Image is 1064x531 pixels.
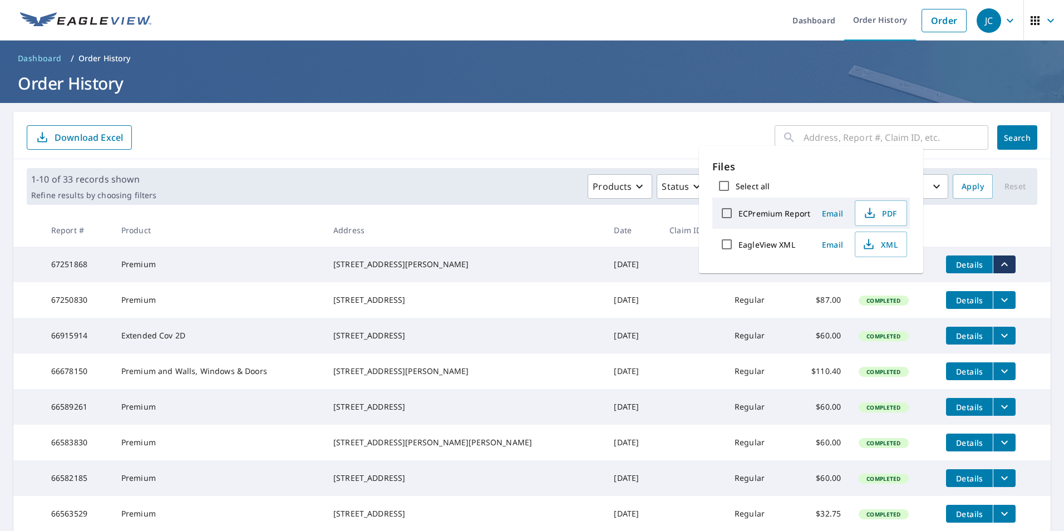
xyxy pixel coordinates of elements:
button: filesDropdownBtn-66678150 [993,362,1016,380]
td: Regular [726,460,789,496]
span: Search [1006,132,1028,143]
div: [STREET_ADDRESS][PERSON_NAME] [333,259,597,270]
button: PDF [855,200,907,226]
td: [DATE] [605,425,661,460]
td: Premium [112,460,324,496]
button: XML [855,232,907,257]
button: detailsBtn-66583830 [946,434,993,451]
button: detailsBtn-66582185 [946,469,993,487]
td: 66915914 [42,318,112,353]
button: filesDropdownBtn-66563529 [993,505,1016,523]
button: Products [588,174,652,199]
td: $60.00 [789,389,850,425]
span: Apply [962,180,984,194]
td: Premium and Walls, Windows & Doors [112,353,324,389]
div: [STREET_ADDRESS][PERSON_NAME] [333,366,597,377]
span: Email [819,208,846,219]
nav: breadcrumb [13,50,1051,67]
button: detailsBtn-66589261 [946,398,993,416]
td: $60.00 [789,318,850,353]
span: PDF [862,206,898,220]
td: 67251868 [42,247,112,282]
div: [STREET_ADDRESS] [333,401,597,412]
td: 66589261 [42,389,112,425]
span: Completed [860,439,907,447]
span: XML [862,238,898,251]
td: [DATE] [605,353,661,389]
a: Dashboard [13,50,66,67]
img: EV Logo [20,12,151,29]
td: [DATE] [605,389,661,425]
p: Order History [78,53,131,64]
span: Completed [860,475,907,483]
div: [STREET_ADDRESS] [333,473,597,484]
span: Dashboard [18,53,62,64]
p: Download Excel [55,131,123,144]
button: detailsBtn-66563529 [946,505,993,523]
button: filesDropdownBtn-66583830 [993,434,1016,451]
span: Details [953,331,986,341]
input: Address, Report #, Claim ID, etc. [804,122,988,153]
span: Details [953,295,986,306]
button: detailsBtn-67251868 [946,255,993,273]
td: 67250830 [42,282,112,318]
div: [STREET_ADDRESS] [333,508,597,519]
button: Status [657,174,710,199]
td: Regular [726,282,789,318]
button: Apply [953,174,993,199]
button: filesDropdownBtn-66582185 [993,469,1016,487]
button: filesDropdownBtn-66589261 [993,398,1016,416]
td: $110.40 [789,353,850,389]
td: 66678150 [42,353,112,389]
li: / [71,52,74,65]
button: detailsBtn-66678150 [946,362,993,380]
td: $60.00 [789,460,850,496]
span: Email [819,239,846,250]
td: 66582185 [42,460,112,496]
span: Details [953,259,986,270]
p: Refine results by choosing filters [31,190,156,200]
td: $87.00 [789,282,850,318]
div: JC [977,8,1001,33]
label: Select all [736,181,770,191]
span: Completed [860,297,907,304]
th: Claim ID [661,214,726,247]
span: Details [953,437,986,448]
button: detailsBtn-67250830 [946,291,993,309]
td: [DATE] [605,247,661,282]
button: Download Excel [27,125,132,150]
label: EagleView XML [738,239,795,250]
td: [DATE] [605,282,661,318]
th: Product [112,214,324,247]
span: Completed [860,332,907,340]
div: [STREET_ADDRESS] [333,330,597,341]
td: [DATE] [605,460,661,496]
button: filesDropdownBtn-67251868 [993,255,1016,273]
button: Email [815,205,850,222]
span: Completed [860,368,907,376]
th: Date [605,214,661,247]
td: 66583830 [42,425,112,460]
div: [STREET_ADDRESS] [333,294,597,306]
button: detailsBtn-66915914 [946,327,993,345]
td: Premium [112,389,324,425]
button: filesDropdownBtn-66915914 [993,327,1016,345]
span: Completed [860,404,907,411]
button: Search [997,125,1037,150]
button: Email [815,236,850,253]
p: Status [662,180,689,193]
th: Address [324,214,605,247]
td: Premium [112,425,324,460]
td: Premium [112,282,324,318]
td: Regular [726,318,789,353]
td: Regular [726,353,789,389]
p: 1-10 of 33 records shown [31,173,156,186]
td: Regular [726,425,789,460]
th: Report # [42,214,112,247]
span: Details [953,473,986,484]
td: $60.00 [789,425,850,460]
a: Order [922,9,967,32]
td: [DATE] [605,318,661,353]
td: Premium [112,247,324,282]
span: Details [953,402,986,412]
